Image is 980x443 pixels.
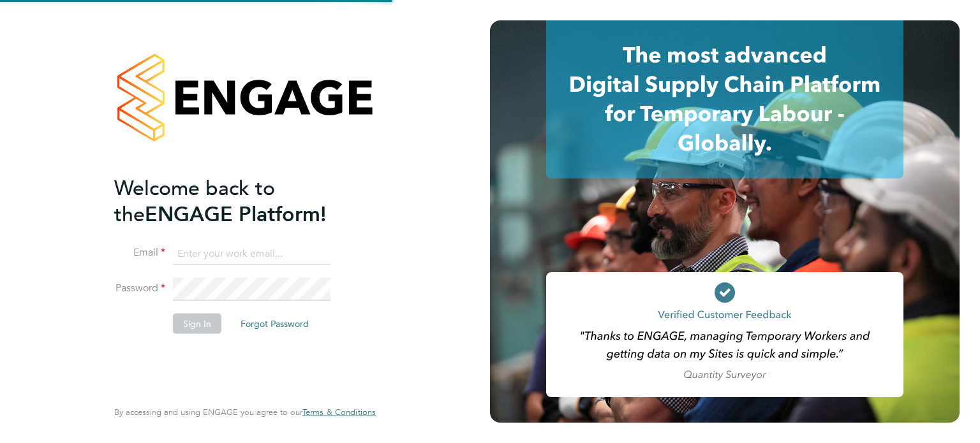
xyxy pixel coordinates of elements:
[302,407,376,418] span: Terms & Conditions
[302,407,376,418] a: Terms & Conditions
[114,407,376,418] span: By accessing and using ENGAGE you agree to our
[114,246,165,259] label: Email
[114,282,165,295] label: Password
[173,314,221,334] button: Sign In
[173,242,330,265] input: Enter your work email...
[114,175,275,226] span: Welcome back to the
[230,314,319,334] button: Forgot Password
[114,175,363,227] h2: ENGAGE Platform!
